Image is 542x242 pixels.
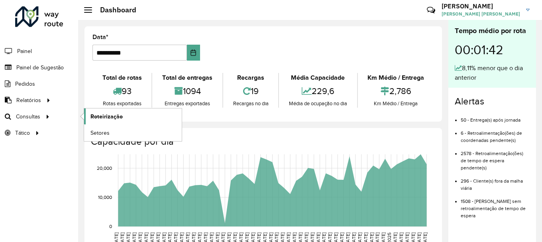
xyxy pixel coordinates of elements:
[15,80,35,88] span: Pedidos
[461,171,530,192] li: 296 - Cliente(s) fora da malha viária
[360,73,432,83] div: Km Médio / Entrega
[461,124,530,144] li: 6 - Retroalimentação(ões) de coordenadas pendente(s)
[281,83,355,100] div: 229,6
[90,129,110,137] span: Setores
[16,96,41,104] span: Relatórios
[90,112,123,121] span: Roteirização
[281,73,355,83] div: Média Capacidade
[461,110,530,124] li: 50 - Entrega(s) após jornada
[16,63,64,72] span: Painel de Sugestão
[461,192,530,219] li: 1508 - [PERSON_NAME] sem retroalimentação de tempo de espera
[455,26,530,36] div: Tempo médio por rota
[84,125,182,141] a: Setores
[442,2,520,10] h3: [PERSON_NAME]
[455,36,530,63] div: 00:01:42
[94,73,149,83] div: Total de rotas
[98,195,112,200] text: 10,000
[360,100,432,108] div: Km Médio / Entrega
[92,6,136,14] h2: Dashboard
[17,47,32,55] span: Painel
[455,96,530,107] h4: Alertas
[94,83,149,100] div: 93
[154,100,220,108] div: Entregas exportadas
[281,100,355,108] div: Média de ocupação no dia
[16,112,40,121] span: Consultas
[461,144,530,171] li: 2578 - Retroalimentação(ões) de tempo de espera pendente(s)
[442,10,520,18] span: [PERSON_NAME] [PERSON_NAME]
[15,129,30,137] span: Tático
[154,73,220,83] div: Total de entregas
[360,83,432,100] div: 2,786
[154,83,220,100] div: 1094
[225,73,276,83] div: Recargas
[97,165,112,171] text: 20,000
[422,2,440,19] a: Contato Rápido
[455,63,530,83] div: 8,11% menor que o dia anterior
[187,45,200,61] button: Choose Date
[91,136,434,148] h4: Capacidade por dia
[225,83,276,100] div: 19
[94,100,149,108] div: Rotas exportadas
[92,32,108,42] label: Data
[225,100,276,108] div: Recargas no dia
[84,108,182,124] a: Roteirização
[109,224,112,229] text: 0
